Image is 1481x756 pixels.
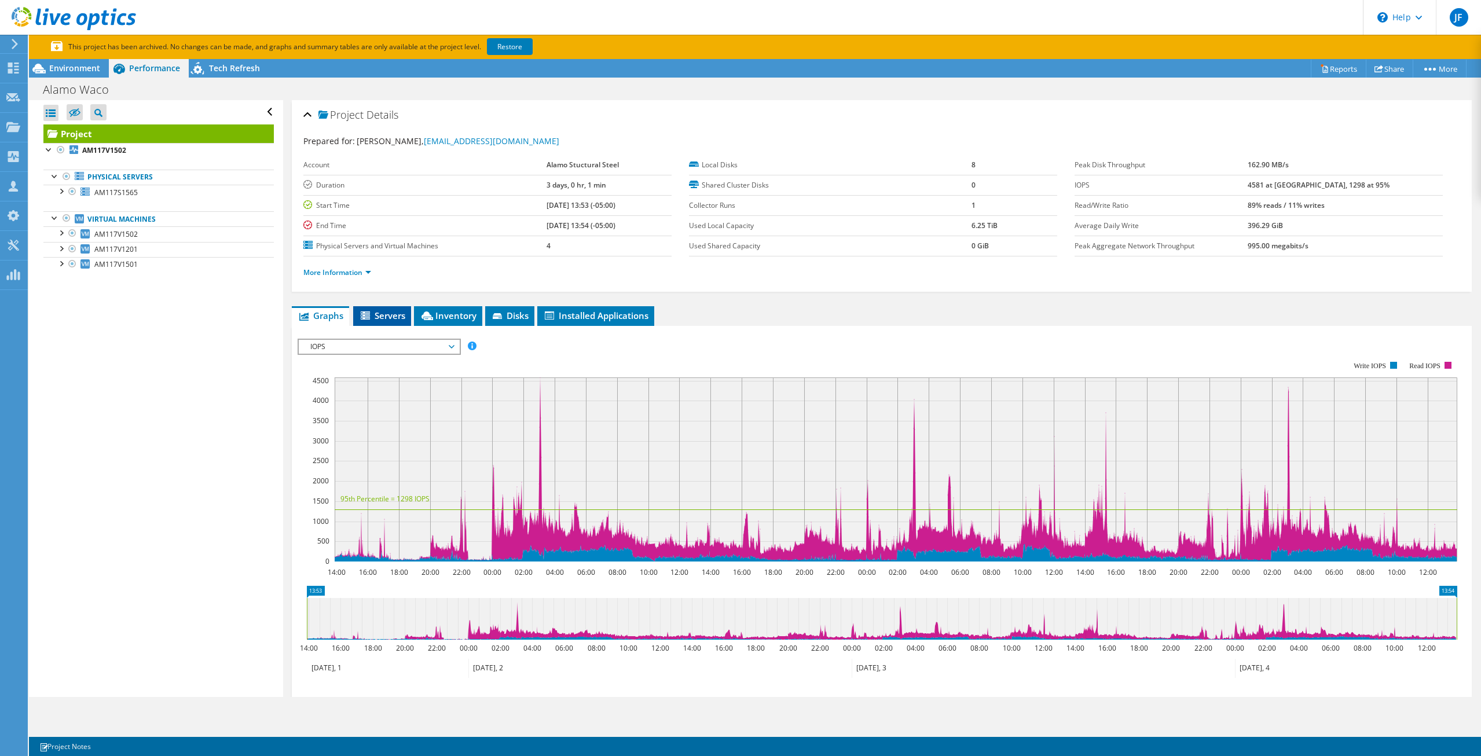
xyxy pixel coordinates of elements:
text: 06:00 [555,643,573,653]
b: AM117V1502 [82,145,126,155]
label: Start Time [303,200,547,211]
label: Read/Write Ratio [1075,200,1248,211]
span: Details [366,108,398,122]
text: 12:00 [1418,567,1436,577]
label: Duration [303,179,547,191]
a: AM117S1565 [43,185,274,200]
a: Share [1366,60,1413,78]
text: 20:00 [395,643,413,653]
b: 3 days, 0 hr, 1 min [547,180,606,190]
text: 14:00 [1076,567,1094,577]
text: 02:00 [874,643,892,653]
text: Read IOPS [1409,362,1440,370]
text: 06:00 [1325,567,1343,577]
text: 12:00 [1034,643,1052,653]
text: 02:00 [1258,643,1275,653]
text: 04:00 [919,567,937,577]
text: 14:00 [701,567,719,577]
text: 18:00 [364,643,382,653]
text: 16:00 [331,643,349,653]
a: Restore [487,38,533,55]
text: 20:00 [795,567,813,577]
text: 04:00 [523,643,541,653]
text: 00:00 [459,643,477,653]
b: Alamo Stuctural Steel [547,160,619,170]
p: This project has been archived. No changes can be made, and graphs and summary tables are only av... [51,41,618,53]
text: 14:00 [327,567,345,577]
b: 162.90 MB/s [1248,160,1289,170]
text: 04:00 [1289,643,1307,653]
text: 20:00 [1169,567,1187,577]
span: IOPS [305,340,453,354]
text: 08:00 [1356,567,1374,577]
b: [DATE] 13:53 (-05:00) [547,200,615,210]
label: End Time [303,220,547,232]
label: Local Disks [689,159,972,171]
a: Virtual Machines [43,211,274,226]
span: Inventory [420,310,476,321]
text: 02:00 [514,567,532,577]
span: JF [1450,8,1468,27]
text: 22:00 [826,567,844,577]
text: 12:00 [651,643,669,653]
text: 500 [317,536,329,546]
b: 89% reads / 11% writes [1248,200,1325,210]
b: 6.25 TiB [972,221,998,230]
text: 22:00 [452,567,470,577]
text: 04:00 [906,643,924,653]
a: AM117V1501 [43,257,274,272]
text: 20:00 [779,643,797,653]
text: 18:00 [1138,567,1156,577]
text: 2000 [313,476,329,486]
text: 18:00 [390,567,408,577]
label: Peak Disk Throughput [1075,159,1248,171]
text: 02:00 [888,567,906,577]
text: 12:00 [670,567,688,577]
text: 00:00 [483,567,501,577]
label: Average Daily Write [1075,220,1248,232]
text: 3000 [313,436,329,446]
span: [PERSON_NAME], [357,135,559,146]
a: Physical Servers [43,170,274,185]
text: 3500 [313,416,329,425]
text: 02:00 [1263,567,1281,577]
text: 2500 [313,456,329,465]
text: 22:00 [1200,567,1218,577]
label: Peak Aggregate Network Throughput [1075,240,1248,252]
a: [EMAIL_ADDRESS][DOMAIN_NAME] [424,135,559,146]
text: 00:00 [842,643,860,653]
text: 22:00 [811,643,829,653]
span: AM117V1501 [94,259,138,269]
svg: \n [1377,12,1388,23]
text: 06:00 [938,643,956,653]
b: 396.29 GiB [1248,221,1283,230]
label: Collector Runs [689,200,972,211]
a: Project Notes [31,739,99,754]
text: 95th Percentile = 1298 IOPS [340,494,430,504]
text: 06:00 [1321,643,1339,653]
span: AM117V1502 [94,229,138,239]
text: 04:00 [1293,567,1311,577]
b: 4 [547,241,551,251]
a: AM117V1201 [43,242,274,257]
text: 14:00 [683,643,701,653]
label: Physical Servers and Virtual Machines [303,240,547,252]
text: 10:00 [1002,643,1020,653]
text: 20:00 [1161,643,1179,653]
text: 16:00 [732,567,750,577]
text: 06:00 [577,567,595,577]
label: Used Shared Capacity [689,240,972,252]
text: 22:00 [427,643,445,653]
text: 18:00 [1130,643,1148,653]
text: 02:00 [491,643,509,653]
text: 12:00 [1417,643,1435,653]
span: Environment [49,63,100,74]
text: 1500 [313,496,329,506]
text: 10:00 [1013,567,1031,577]
b: 0 GiB [972,241,989,251]
a: More [1413,60,1467,78]
span: Performance [129,63,180,74]
b: [DATE] 13:54 (-05:00) [547,221,615,230]
text: 08:00 [587,643,605,653]
label: IOPS [1075,179,1248,191]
